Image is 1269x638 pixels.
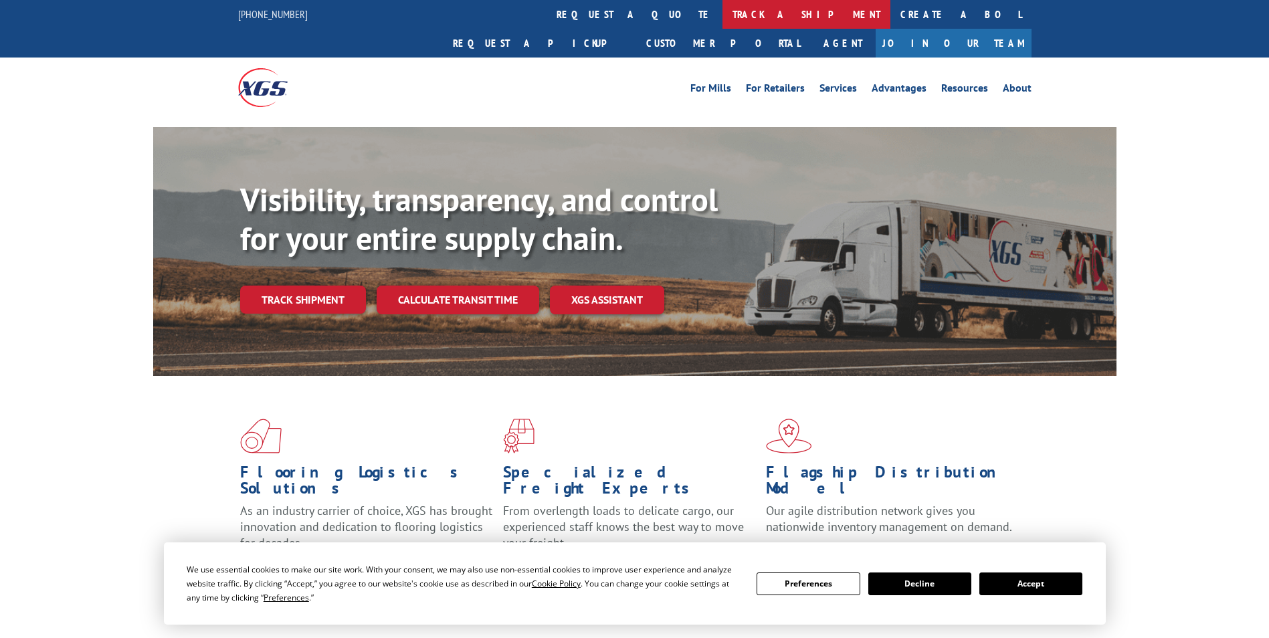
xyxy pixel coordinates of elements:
span: Cookie Policy [532,578,581,589]
span: Our agile distribution network gives you nationwide inventory management on demand. [766,503,1012,534]
img: xgs-icon-focused-on-flooring-red [503,419,534,453]
p: From overlength loads to delicate cargo, our experienced staff knows the best way to move your fr... [503,503,756,562]
a: Services [819,83,857,98]
button: Preferences [757,572,860,595]
a: Request a pickup [443,29,636,58]
h1: Flagship Distribution Model [766,464,1019,503]
h1: Specialized Freight Experts [503,464,756,503]
a: For Mills [690,83,731,98]
a: Resources [941,83,988,98]
a: Calculate transit time [377,286,539,314]
a: [PHONE_NUMBER] [238,7,308,21]
span: As an industry carrier of choice, XGS has brought innovation and dedication to flooring logistics... [240,503,492,550]
a: Agent [810,29,876,58]
span: Preferences [264,592,309,603]
button: Accept [979,572,1082,595]
img: xgs-icon-total-supply-chain-intelligence-red [240,419,282,453]
a: Advantages [872,83,926,98]
b: Visibility, transparency, and control for your entire supply chain. [240,179,718,259]
a: XGS ASSISTANT [550,286,664,314]
a: For Retailers [746,83,805,98]
a: Customer Portal [636,29,810,58]
div: Cookie Consent Prompt [164,542,1106,625]
a: About [1003,83,1032,98]
h1: Flooring Logistics Solutions [240,464,493,503]
a: Join Our Team [876,29,1032,58]
a: Track shipment [240,286,366,314]
button: Decline [868,572,971,595]
div: We use essential cookies to make our site work. With your consent, we may also use non-essential ... [187,562,741,605]
img: xgs-icon-flagship-distribution-model-red [766,419,812,453]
